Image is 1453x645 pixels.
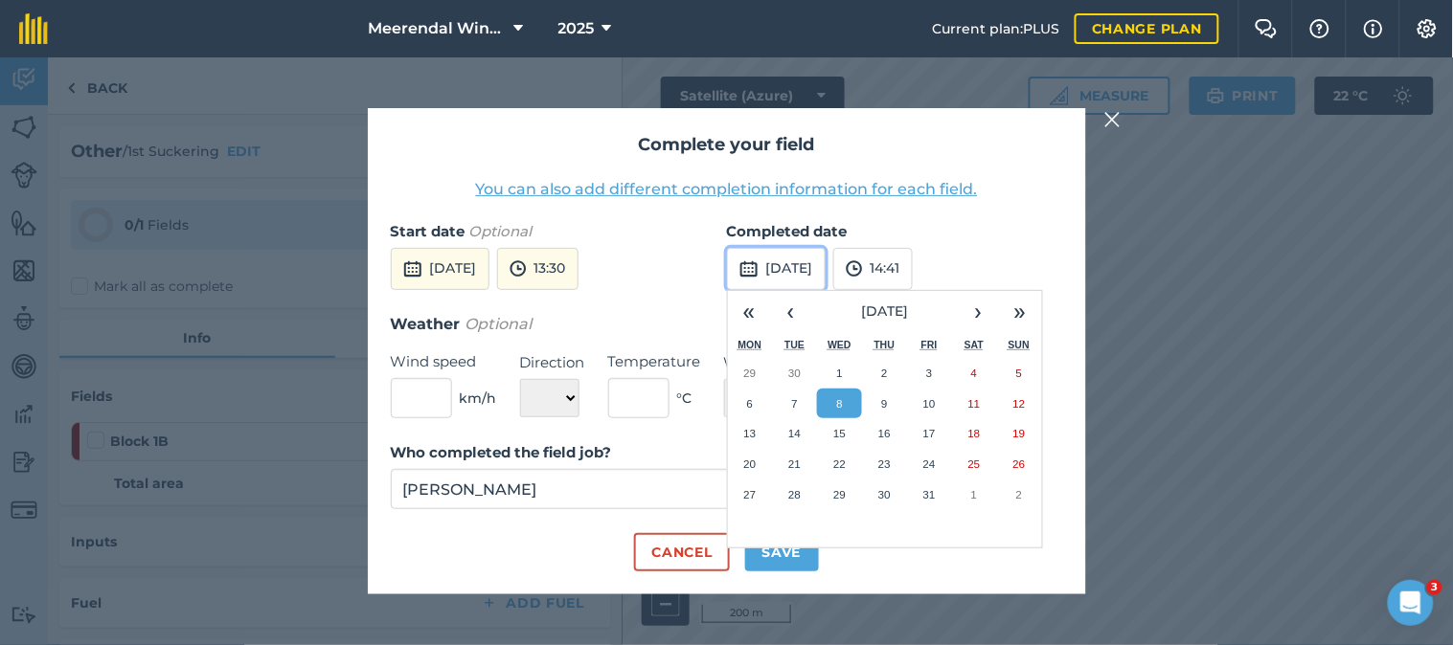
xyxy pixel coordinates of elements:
button: October 8, 2025 [817,389,862,419]
button: October 3, 2025 [907,358,952,389]
span: 2025 [558,17,595,40]
img: svg+xml;base64,PHN2ZyB4bWxucz0iaHR0cDovL3d3dy53My5vcmcvMjAwMC9zdmciIHdpZHRoPSIyMiIgaGVpZ2h0PSIzMC... [1104,108,1122,131]
label: Direction [520,351,585,374]
abbr: October 18, 2025 [968,427,981,439]
button: October 13, 2025 [728,418,773,449]
button: November 2, 2025 [997,479,1042,510]
abbr: October 12, 2025 [1013,397,1026,410]
abbr: October 15, 2025 [833,427,846,439]
button: October 30, 2025 [862,479,907,510]
iframe: Intercom live chat [1388,580,1434,626]
button: October 12, 2025 [997,389,1042,419]
button: October 10, 2025 [907,389,952,419]
button: September 30, 2025 [772,358,817,389]
span: ° C [677,388,692,409]
img: A cog icon [1416,19,1439,38]
span: Meerendal Wine Estate [369,17,507,40]
button: October 31, 2025 [907,479,952,510]
abbr: October 9, 2025 [881,397,887,410]
button: October 4, 2025 [952,358,997,389]
button: October 29, 2025 [817,479,862,510]
abbr: October 11, 2025 [968,397,981,410]
abbr: October 29, 2025 [833,488,846,500]
em: Optional [469,222,533,240]
abbr: October 19, 2025 [1013,427,1026,439]
button: October 19, 2025 [997,418,1042,449]
em: Optional [465,315,533,333]
abbr: Thursday [874,339,896,350]
abbr: September 29, 2025 [743,367,756,379]
abbr: October 2, 2025 [881,367,887,379]
button: October 16, 2025 [862,418,907,449]
button: October 15, 2025 [817,418,862,449]
abbr: October 10, 2025 [923,397,936,410]
button: October 21, 2025 [772,449,817,479]
abbr: October 22, 2025 [833,457,846,470]
button: October 20, 2025 [728,449,773,479]
abbr: October 14, 2025 [788,427,801,439]
button: September 29, 2025 [728,358,773,389]
button: October 23, 2025 [862,449,907,479]
abbr: October 21, 2025 [788,457,801,470]
button: [DATE] [391,248,489,290]
h2: Complete your field [391,131,1063,159]
button: October 26, 2025 [997,449,1042,479]
button: October 11, 2025 [952,389,997,419]
img: fieldmargin Logo [19,13,48,44]
span: 3 [1427,580,1442,595]
abbr: October 26, 2025 [1013,457,1026,470]
img: svg+xml;base64,PD94bWwgdmVyc2lvbj0iMS4wIiBlbmNvZGluZz0idXRmLTgiPz4KPCEtLSBHZW5lcmF0b3I6IEFkb2JlIE... [739,257,759,280]
button: October 2, 2025 [862,358,907,389]
button: » [1000,291,1042,333]
button: October 24, 2025 [907,449,952,479]
abbr: Friday [921,339,938,350]
button: October 9, 2025 [862,389,907,419]
img: Two speech bubbles overlapping with the left bubble in the forefront [1255,19,1278,38]
abbr: October 30, 2025 [878,488,891,500]
abbr: September 30, 2025 [788,367,801,379]
button: [DATE] [727,248,826,290]
label: Temperature [608,350,701,373]
abbr: October 25, 2025 [968,457,981,470]
button: October 22, 2025 [817,449,862,479]
button: October 17, 2025 [907,418,952,449]
button: October 6, 2025 [728,389,773,419]
h3: Weather [391,312,1063,337]
abbr: October 16, 2025 [878,427,891,439]
abbr: October 3, 2025 [926,367,932,379]
button: October 28, 2025 [772,479,817,510]
span: [DATE] [861,302,908,320]
strong: Completed date [727,222,848,240]
img: svg+xml;base64,PD94bWwgdmVyc2lvbj0iMS4wIiBlbmNvZGluZz0idXRmLTgiPz4KPCEtLSBHZW5lcmF0b3I6IEFkb2JlIE... [403,257,422,280]
img: svg+xml;base64,PD94bWwgdmVyc2lvbj0iMS4wIiBlbmNvZGluZz0idXRmLTgiPz4KPCEtLSBHZW5lcmF0b3I6IEFkb2JlIE... [510,257,527,280]
button: October 5, 2025 [997,358,1042,389]
abbr: November 1, 2025 [971,488,977,500]
abbr: October 20, 2025 [743,457,756,470]
abbr: October 4, 2025 [971,367,977,379]
abbr: Tuesday [784,339,805,350]
abbr: October 24, 2025 [923,457,936,470]
img: A question mark icon [1308,19,1331,38]
abbr: Wednesday [828,339,851,350]
button: [DATE] [812,291,958,333]
abbr: October 6, 2025 [747,397,753,410]
label: Wind speed [391,350,497,373]
label: Weather [724,351,819,374]
abbr: November 2, 2025 [1016,488,1022,500]
abbr: October 28, 2025 [788,488,801,500]
span: Current plan : PLUS [932,18,1059,39]
button: « [728,291,770,333]
strong: Start date [391,222,465,240]
button: November 1, 2025 [952,479,997,510]
button: › [958,291,1000,333]
abbr: October 17, 2025 [923,427,936,439]
button: 13:30 [497,248,579,290]
button: October 25, 2025 [952,449,997,479]
abbr: Monday [738,339,762,350]
button: 14:41 [833,248,913,290]
abbr: October 7, 2025 [792,397,798,410]
img: svg+xml;base64,PHN2ZyB4bWxucz0iaHR0cDovL3d3dy53My5vcmcvMjAwMC9zdmciIHdpZHRoPSIxNyIgaGVpZ2h0PSIxNy... [1364,17,1383,40]
abbr: Saturday [965,339,984,350]
strong: Who completed the field job? [391,443,612,461]
button: Save [745,533,819,571]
